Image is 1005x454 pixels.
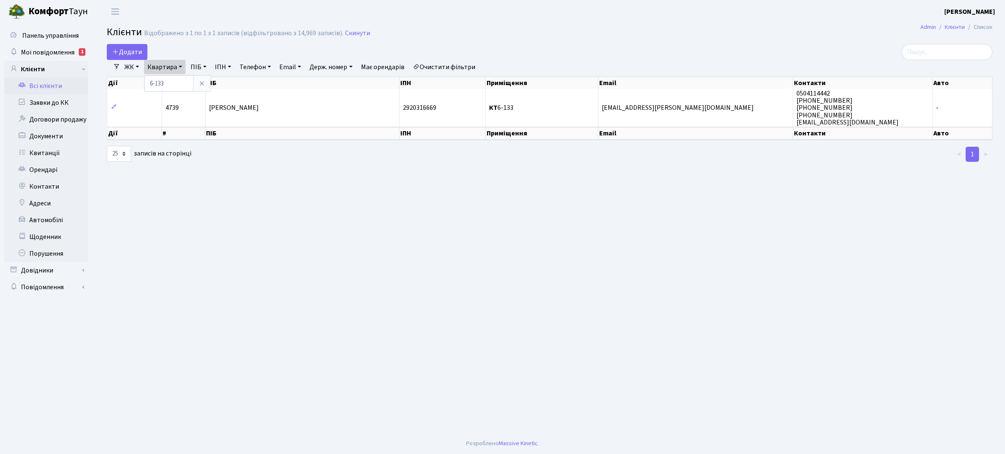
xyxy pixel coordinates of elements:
[598,77,793,89] th: Email
[4,279,88,296] a: Повідомлення
[4,228,88,245] a: Щоденник
[793,127,933,140] th: Контакти
[4,145,88,161] a: Квитанції
[112,47,142,57] span: Додати
[966,147,979,162] a: 1
[165,104,179,113] span: 4739
[403,104,436,113] span: 2920316669
[211,60,234,74] a: ІПН
[345,29,370,37] a: Скинути
[902,44,992,60] input: Пошук...
[936,104,938,113] span: -
[944,7,995,16] b: [PERSON_NAME]
[920,23,936,31] a: Admin
[598,127,793,140] th: Email
[4,245,88,262] a: Порушення
[8,3,25,20] img: logo.png
[486,127,598,140] th: Приміщення
[205,77,399,89] th: ПІБ
[107,127,162,140] th: Дії
[4,94,88,111] a: Заявки до КК
[933,77,992,89] th: Авто
[28,5,88,19] span: Таун
[908,18,1005,36] nav: breadcrumb
[306,60,356,74] a: Держ. номер
[4,27,88,44] a: Панель управління
[796,89,899,127] span: 0504114442 [PHONE_NUMBER] [PHONE_NUMBER] [PHONE_NUMBER] [EMAIL_ADDRESS][DOMAIN_NAME]
[107,77,162,89] th: Дії
[4,128,88,145] a: Документи
[22,31,79,40] span: Панель управління
[965,23,992,32] li: Список
[4,78,88,94] a: Всі клієнти
[499,439,538,448] a: Massive Kinetic
[4,195,88,212] a: Адреси
[466,439,539,448] div: Розроблено .
[276,60,304,74] a: Email
[410,60,479,74] a: Очистити фільтри
[399,77,486,89] th: ІПН
[489,104,513,113] span: 6-133
[107,44,147,60] a: Додати
[209,104,259,113] span: [PERSON_NAME]
[358,60,408,74] a: Має орендарів
[4,212,88,228] a: Автомобілі
[945,23,965,31] a: Клієнти
[107,146,191,162] label: записів на сторінці
[4,61,88,78] a: Клієнти
[944,7,995,17] a: [PERSON_NAME]
[602,104,754,113] span: [EMAIL_ADDRESS][PERSON_NAME][DOMAIN_NAME]
[121,60,142,74] a: ЖК
[205,127,399,140] th: ПІБ
[4,262,88,279] a: Довідники
[79,48,85,56] div: 1
[489,104,497,113] b: КТ
[4,178,88,195] a: Контакти
[4,44,88,61] a: Мої повідомлення1
[399,127,486,140] th: ІПН
[4,161,88,178] a: Орендарі
[144,29,343,37] div: Відображено з 1 по 1 з 1 записів (відфільтровано з 14,969 записів).
[486,77,598,89] th: Приміщення
[107,25,142,39] span: Клієнти
[933,127,992,140] th: Авто
[107,146,131,162] select: записів на сторінці
[4,111,88,128] a: Договори продажу
[187,60,210,74] a: ПІБ
[28,5,69,18] b: Комфорт
[793,77,933,89] th: Контакти
[105,5,126,18] button: Переключити навігацію
[236,60,274,74] a: Телефон
[144,60,186,74] a: Квартира
[162,127,205,140] th: #
[21,48,75,57] span: Мої повідомлення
